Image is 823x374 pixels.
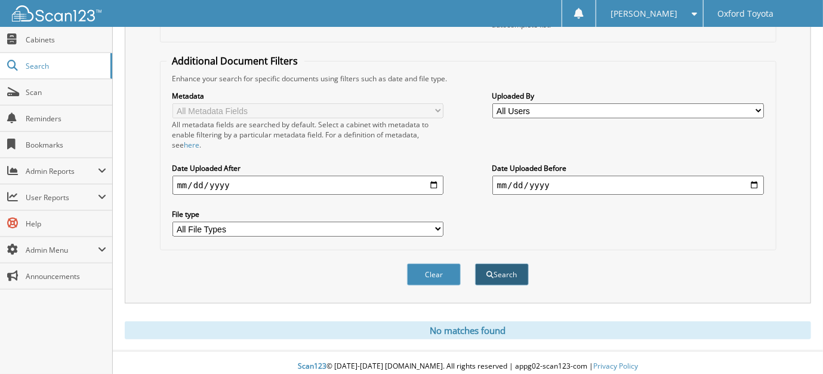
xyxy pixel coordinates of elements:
button: Clear [407,263,461,286]
a: Privacy Policy [593,361,638,371]
span: Bookmarks [26,140,106,150]
input: start [172,176,444,195]
span: Help [26,219,106,229]
button: Search [475,263,529,286]
div: No matches found [125,321,811,339]
span: Scan [26,87,106,97]
img: scan123-logo-white.svg [12,5,101,22]
legend: Additional Document Filters [167,54,304,68]
label: File type [172,209,444,219]
span: Scan123 [298,361,326,371]
span: [PERSON_NAME] [611,10,677,17]
iframe: Chat Widget [763,317,823,374]
span: Reminders [26,114,106,124]
label: Date Uploaded Before [492,163,764,173]
span: User Reports [26,192,98,203]
a: here [184,140,200,150]
label: Metadata [172,91,444,101]
div: All metadata fields are searched by default. Select a cabinet with metadata to enable filtering b... [172,119,444,150]
label: Uploaded By [492,91,764,101]
span: Admin Menu [26,245,98,255]
span: Announcements [26,271,106,281]
span: Cabinets [26,35,106,45]
span: Oxford Toyota [718,10,774,17]
input: end [492,176,764,195]
label: Date Uploaded After [172,163,444,173]
span: Admin Reports [26,166,98,176]
div: Enhance your search for specific documents using filters such as date and file type. [167,73,770,84]
span: Search [26,61,104,71]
